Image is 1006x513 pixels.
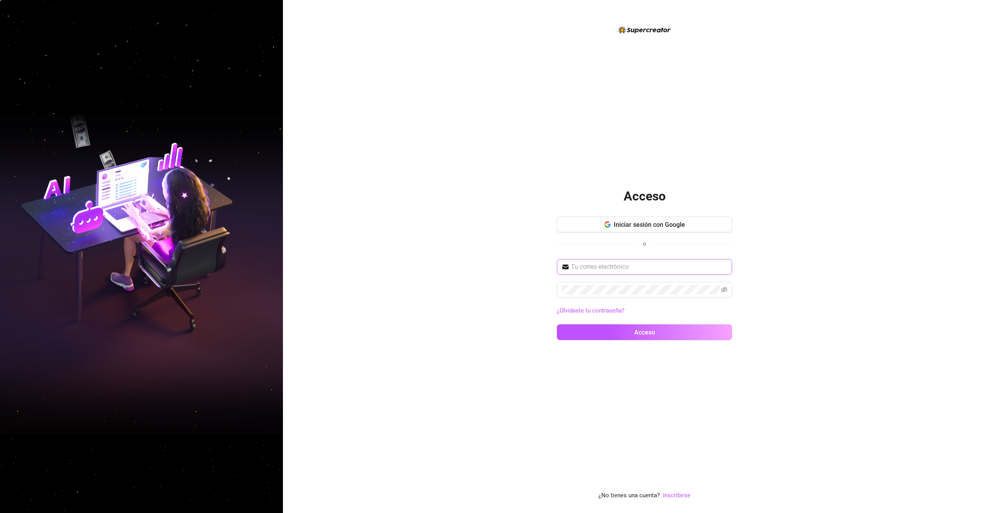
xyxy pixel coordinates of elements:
button: Iniciar sesión con Google [557,217,732,232]
font: o [643,240,646,247]
span: invisible para los ojos [721,287,727,293]
font: ¿No tienes una cuenta? [598,492,660,499]
font: Iniciar sesión con Google [614,221,685,228]
a: Inscribirse [663,491,690,500]
a: ¿Olvidaste tu contraseña? [557,306,732,316]
font: ¿Olvidaste tu contraseña? [557,307,624,314]
button: Acceso [557,324,732,340]
font: Inscribirse [663,492,690,499]
font: Acceso [634,329,655,336]
img: logo-BBDzfeDw.svg [619,26,671,33]
input: Tu correo electrónico [571,262,727,272]
font: Acceso [624,189,666,204]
